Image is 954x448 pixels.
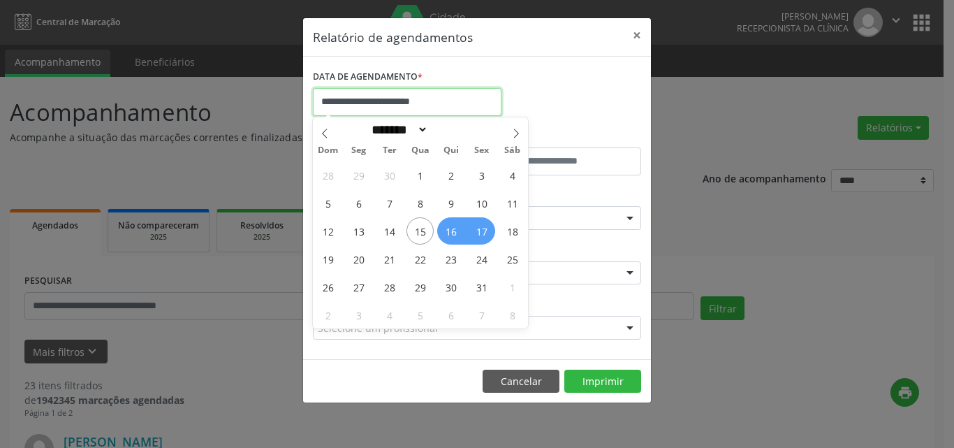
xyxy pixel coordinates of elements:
[313,66,423,88] label: DATA DE AGENDAMENTO
[468,273,495,301] span: Outubro 31, 2025
[437,245,464,273] span: Outubro 23, 2025
[345,273,372,301] span: Outubro 27, 2025
[467,146,497,155] span: Sex
[314,273,342,301] span: Outubro 26, 2025
[344,146,374,155] span: Seg
[376,217,403,245] span: Outubro 14, 2025
[406,301,434,328] span: Novembro 5, 2025
[468,217,495,245] span: Outubro 17, 2025
[480,126,641,147] label: ATÉ
[406,189,434,217] span: Outubro 8, 2025
[468,189,495,217] span: Outubro 10, 2025
[376,161,403,189] span: Setembro 30, 2025
[436,146,467,155] span: Qui
[499,217,526,245] span: Outubro 18, 2025
[428,122,474,137] input: Year
[623,18,651,52] button: Close
[314,189,342,217] span: Outubro 5, 2025
[406,217,434,245] span: Outubro 15, 2025
[314,245,342,273] span: Outubro 19, 2025
[345,189,372,217] span: Outubro 6, 2025
[376,245,403,273] span: Outubro 21, 2025
[406,161,434,189] span: Outubro 1, 2025
[405,146,436,155] span: Qua
[345,245,372,273] span: Outubro 20, 2025
[374,146,405,155] span: Ter
[499,273,526,301] span: Novembro 1, 2025
[314,301,342,328] span: Novembro 2, 2025
[314,161,342,189] span: Setembro 28, 2025
[345,301,372,328] span: Novembro 3, 2025
[564,370,641,393] button: Imprimir
[376,189,403,217] span: Outubro 7, 2025
[499,161,526,189] span: Outubro 4, 2025
[437,161,464,189] span: Outubro 2, 2025
[437,273,464,301] span: Outubro 30, 2025
[313,146,344,155] span: Dom
[314,217,342,245] span: Outubro 12, 2025
[406,273,434,301] span: Outubro 29, 2025
[313,28,473,46] h5: Relatório de agendamentos
[345,217,372,245] span: Outubro 13, 2025
[406,245,434,273] span: Outubro 22, 2025
[318,321,438,335] span: Selecione um profissional
[345,161,372,189] span: Setembro 29, 2025
[499,301,526,328] span: Novembro 8, 2025
[499,189,526,217] span: Outubro 11, 2025
[468,301,495,328] span: Novembro 7, 2025
[367,122,428,137] select: Month
[437,189,464,217] span: Outubro 9, 2025
[483,370,559,393] button: Cancelar
[376,273,403,301] span: Outubro 28, 2025
[468,245,495,273] span: Outubro 24, 2025
[376,301,403,328] span: Novembro 4, 2025
[499,245,526,273] span: Outubro 25, 2025
[437,301,464,328] span: Novembro 6, 2025
[437,217,464,245] span: Outubro 16, 2025
[468,161,495,189] span: Outubro 3, 2025
[497,146,528,155] span: Sáb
